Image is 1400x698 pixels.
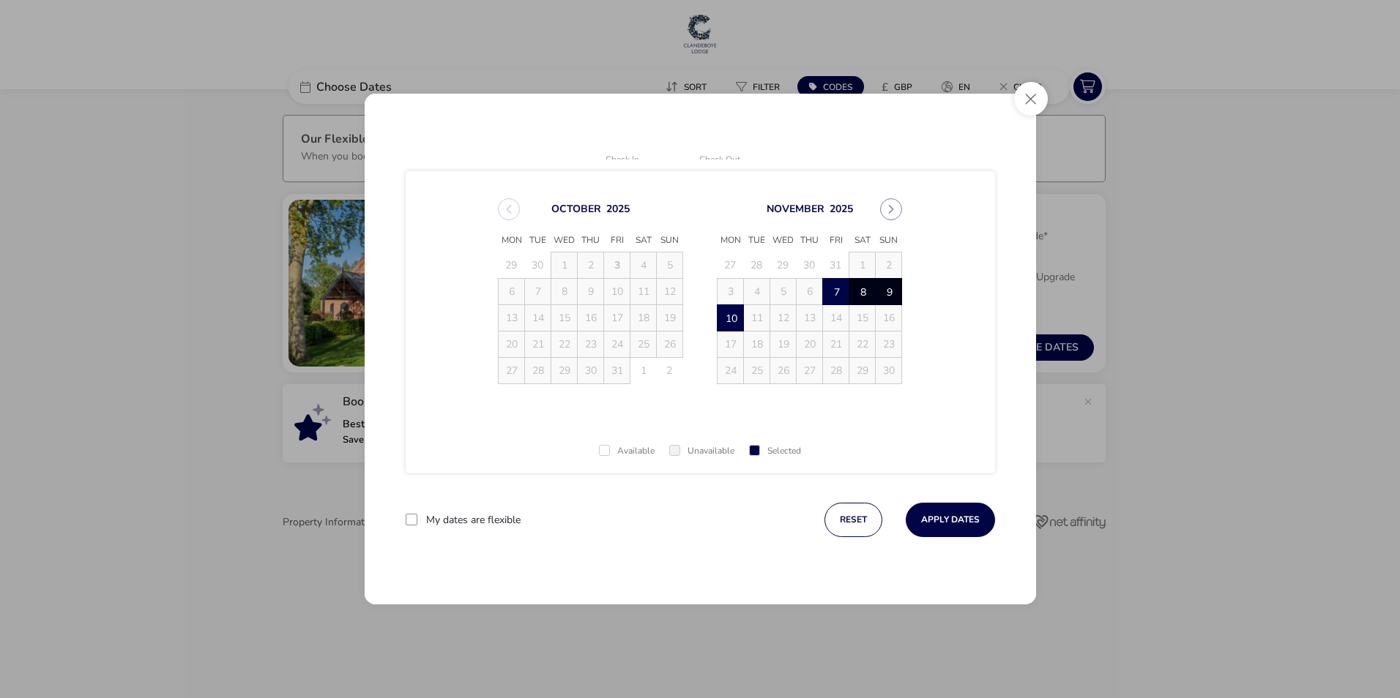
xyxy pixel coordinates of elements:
[551,279,578,305] td: 8
[797,230,823,252] span: Thu
[426,515,521,525] label: My dates are flexible
[876,279,902,305] td: 9
[744,252,770,279] td: 28
[744,331,770,358] td: 18
[499,331,525,358] td: 20
[499,305,525,331] td: 13
[657,252,683,279] td: 5
[630,230,657,252] span: Sat
[876,252,902,279] td: 2
[578,305,604,331] td: 16
[849,331,876,358] td: 22
[1014,82,1048,116] button: Close
[630,305,657,331] td: 18
[718,230,744,252] span: Mon
[770,252,797,279] td: 29
[823,230,849,252] span: Fri
[578,252,604,279] td: 2
[525,358,551,384] td: 28
[699,155,772,166] p: Check Out
[744,358,770,384] td: 25
[499,230,525,252] span: Mon
[824,503,882,537] button: reset
[551,252,578,279] td: 1
[797,305,823,331] td: 13
[604,358,630,384] td: 31
[525,331,551,358] td: 21
[578,230,604,252] span: Thu
[876,305,902,331] td: 16
[630,331,657,358] td: 25
[744,230,770,252] span: Tue
[849,230,876,252] span: Sat
[525,279,551,305] td: 7
[551,305,578,331] td: 15
[823,305,849,331] td: 14
[849,279,876,305] td: 8
[770,331,797,358] td: 19
[797,252,823,279] td: 30
[849,252,876,279] td: 1
[525,252,551,279] td: 30
[849,305,876,331] td: 15
[770,230,797,252] span: Wed
[525,305,551,331] td: 14
[599,446,655,456] div: Available
[578,331,604,358] td: 23
[606,155,679,166] p: Check In
[485,181,915,402] div: Choose Date
[604,252,630,279] td: 3
[604,305,630,331] td: 17
[669,446,734,456] div: Unavailable
[823,331,849,358] td: 21
[604,331,630,358] td: 24
[823,252,849,279] td: 31
[718,252,744,279] td: 27
[657,305,683,331] td: 19
[880,198,902,220] button: Next Month
[718,358,744,384] td: 24
[744,279,770,305] td: 4
[630,358,657,384] td: 1
[630,279,657,305] td: 11
[578,358,604,384] td: 30
[770,305,797,331] td: 12
[551,202,601,216] button: Choose Month
[749,446,801,456] div: Selected
[657,358,683,384] td: 2
[604,279,630,305] td: 10
[797,331,823,358] td: 20
[876,230,902,252] span: Sun
[630,252,657,279] td: 4
[876,331,902,358] td: 23
[823,358,849,384] td: 28
[604,230,630,252] span: Fri
[718,306,744,331] span: 10
[551,358,578,384] td: 29
[657,279,683,305] td: 12
[499,358,525,384] td: 27
[499,252,525,279] td: 29
[767,202,824,216] button: Choose Month
[525,230,551,252] span: Tue
[770,279,797,305] td: 5
[551,230,578,252] span: Wed
[830,202,853,216] button: Choose Year
[744,305,770,331] td: 11
[718,331,744,358] td: 17
[876,358,902,384] td: 30
[770,358,797,384] td: 26
[657,230,683,252] span: Sun
[797,279,823,305] td: 6
[578,279,604,305] td: 9
[849,358,876,384] td: 29
[551,331,578,358] td: 22
[718,279,744,305] td: 3
[657,331,683,358] td: 26
[824,279,849,305] span: 7
[906,503,995,537] button: Apply Dates
[718,305,744,331] td: 10
[823,279,849,305] td: 7
[606,202,630,216] button: Choose Year
[499,279,525,305] td: 6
